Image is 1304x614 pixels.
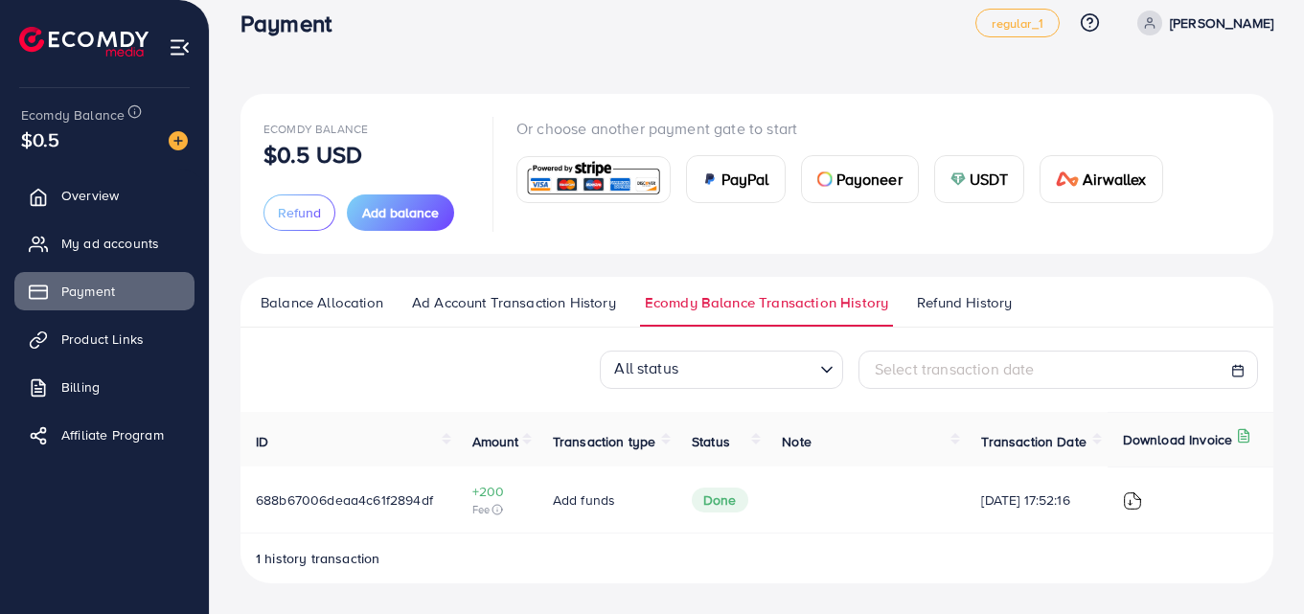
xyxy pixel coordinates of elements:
button: Refund [263,194,335,231]
img: card [817,171,833,187]
span: [DATE] 17:52:16 [981,490,1091,510]
a: Overview [14,176,194,215]
a: regular_1 [975,9,1059,37]
span: Add balance [362,203,439,222]
img: image [169,131,188,150]
span: Status [692,432,730,451]
button: Add balance [347,194,454,231]
span: Payoneer [836,168,903,191]
a: card [516,156,671,203]
span: Ad Account Transaction History [412,292,616,313]
iframe: Chat [1223,528,1290,600]
span: Refund History [917,292,1012,313]
span: 688b67006deaa4c61f2894df [256,490,433,510]
span: regular_1 [992,17,1042,30]
span: Payment [61,282,115,301]
p: Download Invoice [1123,428,1233,451]
a: cardPayPal [686,155,786,203]
span: Done [692,488,748,512]
span: $0.5 [21,125,60,153]
span: 1 history transaction [256,549,379,568]
span: +200 [472,482,522,501]
span: My ad accounts [61,234,159,253]
span: Fee [472,502,522,517]
span: Select transaction date [875,358,1035,379]
img: card [523,159,664,200]
span: Ecomdy Balance [263,121,368,137]
span: Product Links [61,330,144,349]
span: Ecomdy Balance Transaction History [645,292,888,313]
a: My ad accounts [14,224,194,262]
a: Product Links [14,320,194,358]
p: $0.5 USD [263,143,362,166]
span: Billing [61,377,100,397]
a: Payment [14,272,194,310]
input: Search for option [684,353,812,384]
span: Refund [278,203,321,222]
span: Transaction type [553,432,656,451]
p: [PERSON_NAME] [1170,11,1273,34]
span: Airwallex [1083,168,1146,191]
img: card [1056,171,1079,187]
a: cardUSDT [934,155,1025,203]
span: Transaction Date [981,432,1087,451]
span: Add funds [553,490,615,510]
p: Or choose another payment gate to start [516,117,1178,140]
a: [PERSON_NAME] [1130,11,1273,35]
span: ID [256,432,268,451]
span: Ecomdy Balance [21,105,125,125]
img: card [702,171,718,187]
a: cardPayoneer [801,155,919,203]
img: card [950,171,966,187]
span: Overview [61,186,119,205]
span: Note [782,432,812,451]
img: menu [169,36,191,58]
a: Affiliate Program [14,416,194,454]
div: Search for option [600,351,843,389]
img: ic-download-invoice.1f3c1b55.svg [1123,491,1142,511]
a: cardAirwallex [1040,155,1162,203]
span: USDT [970,168,1009,191]
span: Amount [472,432,519,451]
a: Billing [14,368,194,406]
span: Balance Allocation [261,292,383,313]
h3: Payment [240,10,347,37]
span: All status [610,352,682,384]
span: PayPal [721,168,769,191]
span: Affiliate Program [61,425,164,444]
img: logo [19,27,149,57]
